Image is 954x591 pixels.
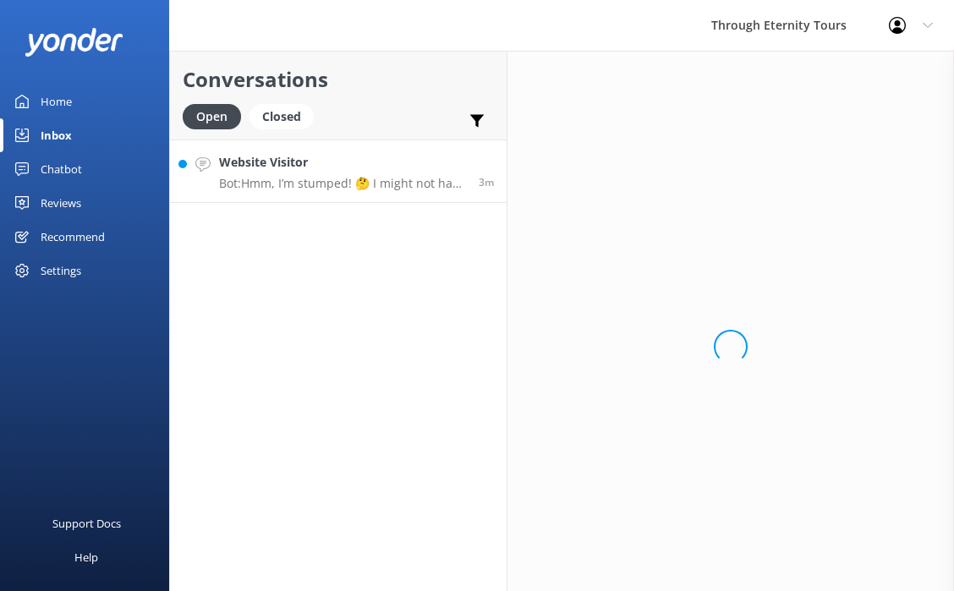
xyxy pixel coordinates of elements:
h4: Website Visitor [219,153,466,172]
div: Open [183,104,241,129]
p: Bot: Hmm, I’m stumped! 🤔 I might not have the answer to that one, but our amazing team definitely... [219,176,466,191]
div: Help [74,540,98,574]
div: Inbox [41,118,72,152]
span: 06:47pm 14-Aug-2025 (UTC +02:00) Europe/Amsterdam [479,175,494,189]
div: Closed [249,104,314,129]
a: Open [183,107,249,125]
a: Website VisitorBot:Hmm, I’m stumped! 🤔 I might not have the answer to that one, but our amazing t... [170,140,507,203]
div: Chatbot [41,152,82,186]
div: Settings [41,254,81,287]
a: Closed [249,107,322,125]
div: Reviews [41,186,81,220]
div: Recommend [41,220,105,254]
h2: Conversations [183,63,494,96]
div: Support Docs [52,506,121,540]
div: Home [41,85,72,118]
img: yonder-white-logo.png [25,28,123,56]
